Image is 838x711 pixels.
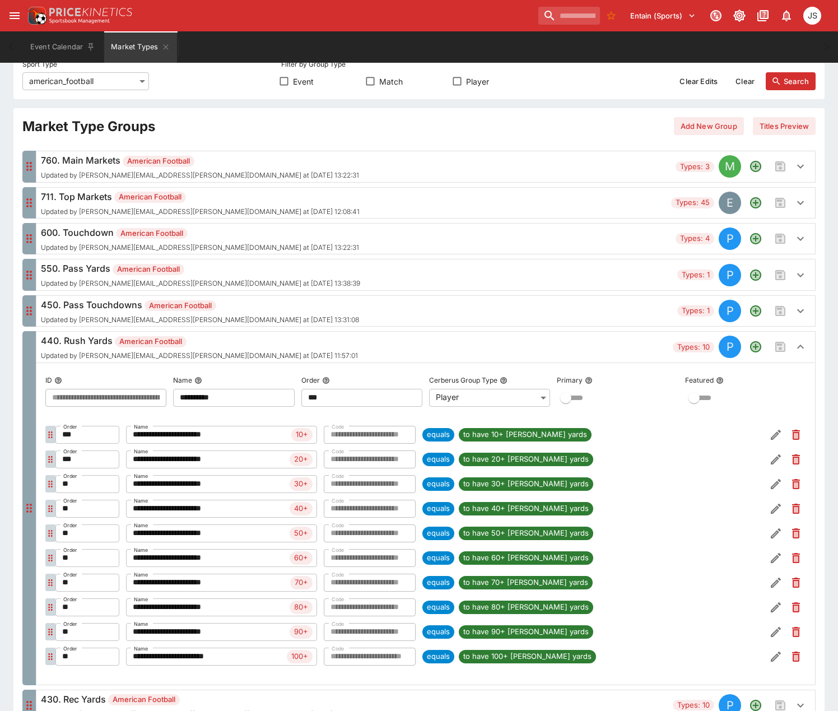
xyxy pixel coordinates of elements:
[673,342,714,353] span: Types: 10
[332,643,344,656] label: Code
[422,503,454,514] span: equals
[332,544,344,557] label: Code
[459,602,593,613] span: to have 80+ [PERSON_NAME] yards
[685,375,714,385] p: Featured
[290,528,313,539] span: 50+
[422,429,454,440] span: equals
[63,519,77,532] label: Order
[803,7,821,25] div: John Seaton
[116,228,188,239] span: American Football
[729,6,749,26] button: Toggle light/dark mode
[786,449,806,470] button: Remove Market Code from the group
[134,643,148,656] label: Name
[115,336,187,347] span: American Football
[332,618,344,631] label: Code
[281,59,346,69] p: Filter by Group Type
[290,552,313,564] span: 60+
[41,352,358,360] span: Updated by [PERSON_NAME][EMAIL_ADDRESS][PERSON_NAME][DOMAIN_NAME] at [DATE] 11:57:01
[194,377,202,384] button: Name
[753,117,816,135] button: Titles Preview
[290,478,313,490] span: 30+
[786,474,806,494] button: Remove Market Code from the group
[677,305,714,317] span: Types: 1
[41,190,360,203] h6: 711. Top Markets
[459,478,593,490] span: to have 30+ [PERSON_NAME] yards
[63,593,77,606] label: Order
[770,265,790,285] span: Save changes to the Market Type group
[459,454,593,465] span: to have 20+ [PERSON_NAME] yards
[134,544,148,557] label: Name
[41,262,360,275] h6: 550. Pass Yards
[332,445,344,458] label: Code
[379,76,403,87] span: Match
[422,478,454,490] span: equals
[770,229,790,249] span: Save changes to the Market Type group
[459,429,592,440] span: to have 10+ [PERSON_NAME] yards
[786,548,806,568] button: Remove Market Code from the group
[41,298,359,312] h6: 450. Pass Touchdowns
[800,3,825,28] button: John Seaton
[25,4,47,27] img: PriceKinetics Logo
[786,499,806,519] button: Remove Market Code from the group
[746,265,766,285] button: Add a new Market type to the group
[786,597,806,617] button: Remove Market Code from the group
[134,445,148,458] label: Name
[786,425,806,445] button: Remove Market Code from the group
[145,300,216,312] span: American Football
[332,495,344,508] label: Code
[113,264,184,275] span: American Football
[301,375,320,385] p: Order
[287,651,313,662] span: 100+
[422,602,454,613] span: equals
[753,6,773,26] button: Documentation
[63,445,77,458] label: Order
[719,336,741,358] div: PLAYER
[719,264,741,286] div: PLAYER
[41,226,359,239] h6: 600. Touchdown
[41,693,360,706] h6: 430. Rec Yards
[41,334,358,347] h6: 440. Rush Yards
[63,643,77,656] label: Order
[134,593,148,606] label: Name
[746,229,766,249] button: Add a new Market type to the group
[746,193,766,213] button: Add a new Market type to the group
[134,569,148,582] label: Name
[729,72,761,90] button: Clear
[786,573,806,593] button: Remove Market Code from the group
[290,602,313,613] span: 80+
[786,647,806,667] button: Remove Market Code from the group
[63,618,77,631] label: Order
[123,156,194,167] span: American Football
[322,377,330,384] button: Order
[429,375,497,385] p: Cerberus Group Type
[719,155,741,178] div: MATCH
[676,233,714,244] span: Types: 4
[332,593,344,606] label: Code
[770,337,790,357] span: Save changes to the Market Type group
[459,503,593,514] span: to have 40+ [PERSON_NAME] yards
[673,72,724,90] button: Clear Edits
[290,626,313,638] span: 90+
[104,31,177,63] button: Market Types
[706,6,726,26] button: Connected to PK
[623,7,702,25] button: Select Tenant
[422,651,454,662] span: equals
[63,544,77,557] label: Order
[290,454,313,465] span: 20+
[776,6,797,26] button: Notifications
[459,552,593,564] span: to have 60+ [PERSON_NAME] yards
[786,622,806,642] button: Remove Market Code from the group
[63,470,77,483] label: Order
[500,377,508,384] button: Cerberus Group Type
[293,76,314,87] span: Event
[459,577,593,588] span: to have 70+ [PERSON_NAME] yards
[41,171,359,179] span: Updated by [PERSON_NAME][EMAIL_ADDRESS][PERSON_NAME][DOMAIN_NAME] at [DATE] 13:22:31
[63,495,77,508] label: Order
[134,519,148,532] label: Name
[674,117,744,135] button: Add New Group
[676,161,714,173] span: Types: 3
[290,503,313,514] span: 40+
[459,528,593,539] span: to have 50+ [PERSON_NAME] yards
[719,300,741,322] div: PLAYER
[49,8,132,16] img: PriceKinetics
